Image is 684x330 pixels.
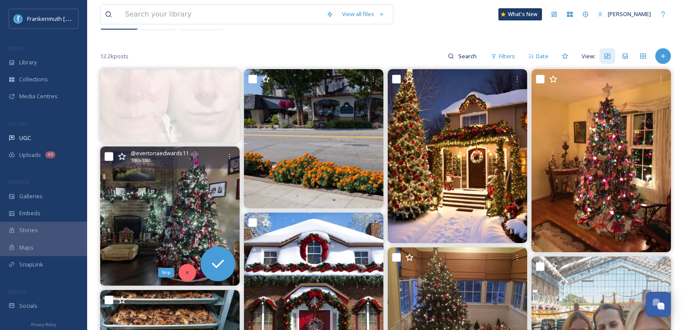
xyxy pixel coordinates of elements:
[158,268,174,277] div: Skip
[582,52,596,60] span: View:
[19,302,37,310] span: Socials
[31,319,56,329] a: Privacy Policy
[9,179,29,185] span: WIDGETS
[388,69,527,243] img: Arts🫟🎭🎨 CHRISTMAS🎄All Year🎆R🌎und🗺️👨‍👩‍👧‍👦 G👀d👍🏽 Evening🌆 Have a nice🌸🍀🌅 Thursday🏜 Blessings🙌🏽 Fav...
[454,47,482,65] input: Search
[131,149,189,157] span: @ evertonaedwards11
[9,45,24,51] span: MEDIA
[9,288,26,295] span: SOCIALS
[532,69,671,252] img: Arts🫟🎭🎨 CHRISTMAS🎄All Year🎆R🌎und🗺️👨‍👩‍👧‍👦 G👀d👍🏽 Evening🌆 Have a nice🌸🍀🌅 Thursday🏜 Blessings🙌🏽 Fav...
[100,147,240,286] img: Arts🫟🎭🎨 CHRISTMAS🎄All Year🎆R🌎und🗺️👨‍👩‍👧‍👦 G👀d👍🏽 Evening🌆 Have a nice🌸🍀🌅 Thursday🏜 Blessings🙌🏽 Fav...
[100,69,240,142] img: This brave & beautiful babe has been struggling. Hormonal shifts & a disrupted skin barrier had h...
[608,10,651,18] span: [PERSON_NAME]
[100,52,129,60] span: 12.2k posts
[19,260,43,269] span: SnapLink
[19,134,31,142] span: UGC
[19,192,43,200] span: Galleries
[19,226,38,234] span: Stories
[499,52,515,60] span: Filters
[121,5,322,24] input: Search your library
[19,151,41,159] span: Uploads
[593,6,655,23] a: [PERSON_NAME]
[19,209,41,217] span: Embeds
[338,6,389,23] a: View all files
[244,69,383,208] img: The biggest, most gorgeous marigolds I've ever seen. #frankenmuth #marigolds #flowers
[27,14,93,23] span: Frankenmuth [US_STATE]
[536,52,549,60] span: Date
[14,14,23,23] img: Social%20Media%20PFP%202025.jpg
[19,75,48,83] span: Collections
[131,157,150,163] span: 1080 x 1080
[19,243,34,252] span: Maps
[31,322,56,327] span: Privacy Policy
[9,120,27,127] span: COLLECT
[19,92,58,100] span: Media Centres
[19,58,37,67] span: Library
[646,292,671,317] button: Open Chat
[45,151,55,158] div: 40
[498,8,542,20] a: What's New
